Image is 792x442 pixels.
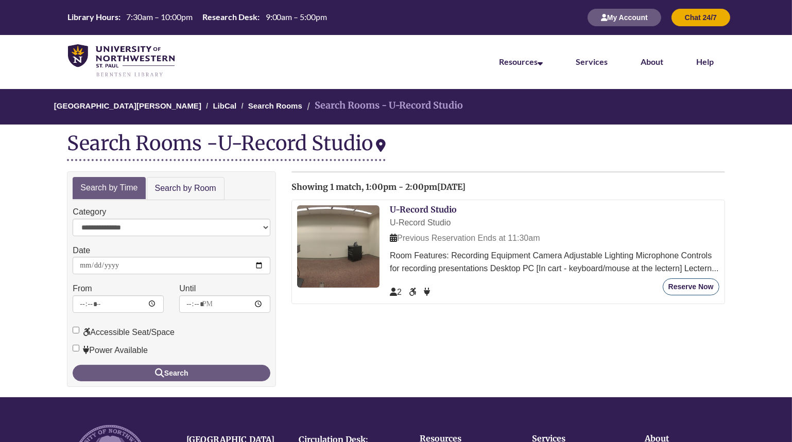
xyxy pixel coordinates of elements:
label: Date [73,244,90,257]
a: Search by Room [147,177,225,200]
span: , 1:00pm - 2:00pm[DATE] [361,182,466,192]
button: Search [73,365,270,381]
a: Search Rooms [248,101,302,110]
a: Search by Time [73,177,145,199]
a: LibCal [213,101,236,110]
button: My Account [588,9,661,26]
span: Power Available [424,288,430,296]
table: Hours Today [63,11,331,23]
a: Help [696,57,714,66]
img: U-Record Studio [297,205,380,288]
span: 9:00am – 5:00pm [266,12,328,22]
span: 7:30am – 10:00pm [126,12,193,22]
th: Library Hours: [63,11,122,23]
input: Accessible Seat/Space [73,327,79,333]
img: UNWSP Library Logo [68,44,175,78]
th: Research Desk: [198,11,261,23]
div: U-Record Studio [218,131,386,155]
nav: Breadcrumb [67,89,725,125]
label: Power Available [73,344,148,357]
div: Room Features: Recording Equipment Camera Adjustable Lighting Microphone Controls for recording p... [390,249,719,275]
button: Reserve Now [663,278,719,295]
label: Accessible Seat/Space [73,326,175,339]
button: Chat 24/7 [672,9,730,26]
a: Hours Today [63,11,331,24]
label: Category [73,205,106,219]
a: [GEOGRAPHIC_DATA][PERSON_NAME] [54,101,201,110]
div: Search Rooms - [67,132,386,161]
a: Services [576,57,608,66]
span: Previous Reservation Ends at 11:30am [390,234,540,242]
label: From [73,282,92,295]
a: Chat 24/7 [672,13,730,22]
input: Power Available [73,345,79,351]
a: About [641,57,663,66]
a: My Account [588,13,661,22]
span: Accessible Seat/Space [409,288,418,296]
a: U-Record Studio [390,204,457,215]
h2: Showing 1 match [291,183,725,192]
label: Until [179,282,196,295]
div: U-Record Studio [390,216,719,229]
span: The capacity of this space [390,288,402,296]
a: Resources [499,57,543,66]
li: Search Rooms - U-Record Studio [304,98,463,113]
